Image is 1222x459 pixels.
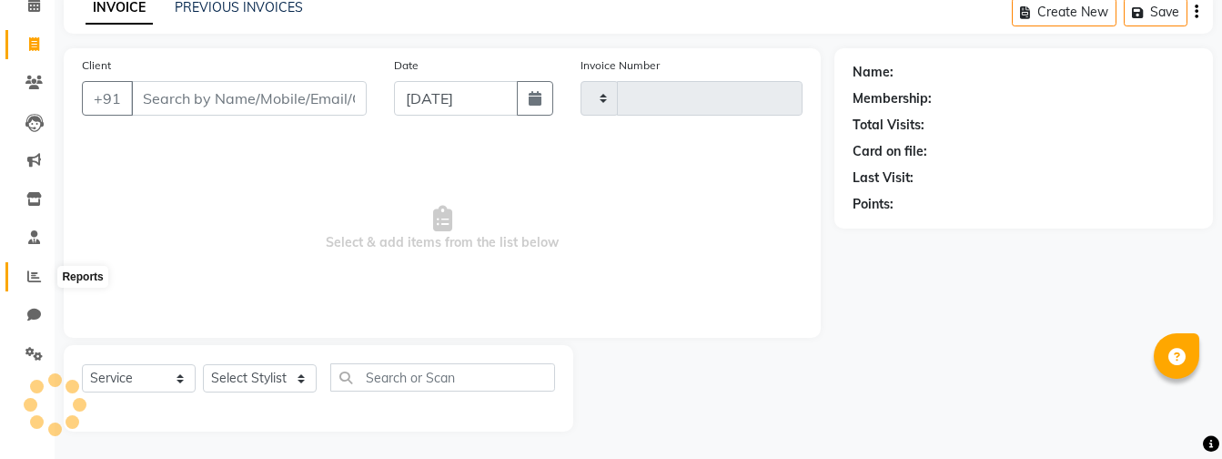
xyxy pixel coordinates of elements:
[82,138,803,320] span: Select & add items from the list below
[82,57,111,74] label: Client
[394,57,419,74] label: Date
[853,168,914,188] div: Last Visit:
[57,266,107,288] div: Reports
[853,63,894,82] div: Name:
[581,57,660,74] label: Invoice Number
[131,81,367,116] input: Search by Name/Mobile/Email/Code
[853,89,932,108] div: Membership:
[82,81,133,116] button: +91
[853,142,927,161] div: Card on file:
[330,363,555,392] input: Search or Scan
[853,116,924,135] div: Total Visits:
[853,195,894,214] div: Points:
